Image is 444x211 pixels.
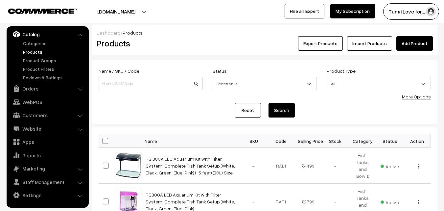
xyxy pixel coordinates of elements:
[21,40,86,47] a: Categories
[327,77,431,90] span: All
[8,123,86,135] a: Website
[8,7,66,14] a: COMMMERCE
[294,134,322,148] th: Selling Price
[294,148,322,184] td: 4499
[74,3,158,20] button: [DOMAIN_NAME]
[8,163,86,174] a: Marketing
[285,4,324,18] a: Hire an Expert
[349,148,376,184] td: Fish, Tanks and Bowls
[123,30,143,36] span: Products
[8,109,86,121] a: Customers
[21,74,86,81] a: Reviews & Ratings
[330,4,375,18] a: My Subscription
[8,83,86,94] a: Orders
[146,156,235,175] a: RS 380A LED Aquarium Kit with Filter System, Complete Fish Tank Setup (White, Black, Green, Blue,...
[347,36,392,51] a: Import Products
[21,48,86,55] a: Products
[97,30,121,36] a: Dashboard
[418,200,419,204] img: Menu
[322,134,349,148] th: Stock
[381,161,399,170] span: Active
[8,28,86,40] a: Catalog
[327,67,356,74] label: Product Type
[213,77,317,90] span: Select Status
[381,197,399,206] span: Active
[213,78,316,90] span: Select Status
[383,3,439,20] button: Tunai Love for…
[21,57,86,64] a: Product Groups
[142,134,240,148] th: Name
[402,94,431,99] a: More Options
[99,67,139,74] label: Name / SKU / Code
[21,66,86,72] a: Product Filters
[8,9,77,13] img: COMMMERCE
[213,67,227,74] label: Status
[404,134,431,148] th: Action
[267,134,294,148] th: Code
[235,103,261,118] a: Reset
[8,136,86,148] a: Apps
[97,38,202,48] h2: Products
[8,96,86,108] a: WebPOS
[97,29,433,36] div: /
[322,148,349,184] td: -
[376,134,404,148] th: Status
[298,36,343,51] button: Export Products
[269,103,295,118] button: Search
[396,36,433,51] a: Add Product
[418,164,419,169] img: Menu
[327,78,431,90] span: All
[267,148,294,184] td: RAL1
[240,148,268,184] td: -
[426,7,436,16] img: user
[8,149,86,161] a: Reports
[8,189,86,201] a: Settings
[99,77,203,90] input: Name / SKU / Code
[349,134,376,148] th: Category
[8,176,86,188] a: Staff Management
[240,134,268,148] th: SKU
